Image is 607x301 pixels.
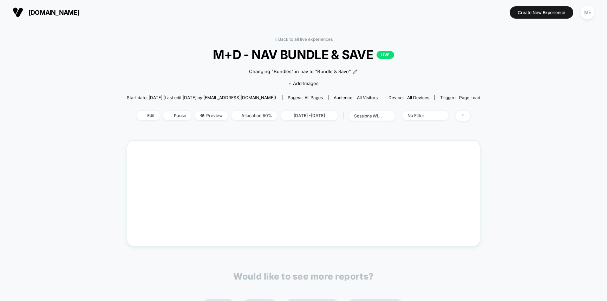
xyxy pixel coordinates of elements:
[127,95,276,100] span: Start date: [DATE] (Last edit [DATE] by [EMAIL_ADDRESS][DOMAIN_NAME])
[137,111,160,120] span: Edit
[407,95,429,100] span: all devices
[407,113,436,118] div: No Filter
[305,95,323,100] span: all pages
[334,95,378,100] div: Audience:
[510,6,573,19] button: Create New Experience
[281,111,338,120] span: [DATE] - [DATE]
[163,111,191,120] span: Pause
[274,37,333,42] a: < Back to all live experiences
[231,111,278,120] span: Allocation: 50%
[440,95,480,100] div: Trigger:
[28,9,79,16] span: [DOMAIN_NAME]
[581,6,594,19] div: ME
[13,7,23,18] img: Visually logo
[195,111,228,120] span: Preview
[233,271,374,282] p: Would like to see more reports?
[383,95,435,100] span: Device:
[249,68,351,75] span: Changing "Bundles" in nav to "Bundle & Save"
[357,95,378,100] span: All Visitors
[354,113,382,119] div: sessions with impression
[579,5,596,20] button: ME
[11,7,81,18] button: [DOMAIN_NAME]
[341,111,349,121] span: |
[377,51,394,59] p: LIVE
[459,95,480,100] span: Page Load
[144,47,463,62] span: M+D - NAV BUNDLE & SAVE
[288,81,319,86] span: + Add Images
[288,95,323,100] div: Pages:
